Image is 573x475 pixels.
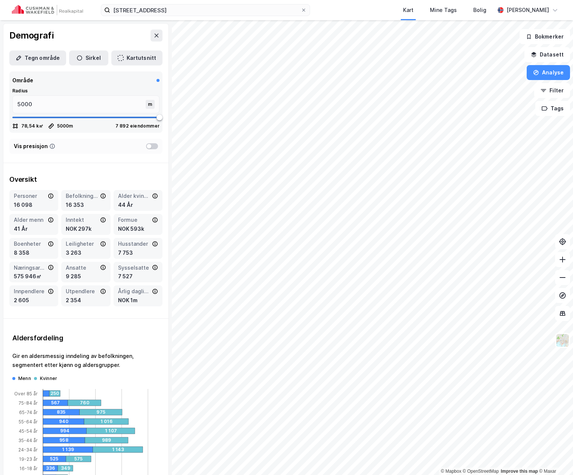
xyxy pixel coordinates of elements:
[18,447,38,453] tspan: 24-34 år
[112,447,162,453] div: 1 143
[19,410,38,415] tspan: 65-74 år
[535,101,570,116] button: Tags
[74,456,99,462] div: 575
[66,263,98,272] div: Ansatte
[66,224,106,233] div: NOK 297k
[118,200,158,209] div: 44 År
[534,83,570,98] button: Filter
[66,200,106,209] div: 16 353
[59,419,100,425] div: 940
[14,200,54,209] div: 16 098
[111,50,162,65] button: Kartutsnitt
[51,400,76,406] div: 567
[473,6,486,15] div: Bolig
[14,224,54,233] div: 41 År
[14,391,38,396] tspan: Over 85 år
[115,123,159,129] div: 7 892 eiendommer
[118,239,151,248] div: Husstander
[66,248,106,257] div: 3 263
[118,296,158,305] div: NOK 1m
[463,469,499,474] a: OpenStreetMap
[21,123,44,129] div: 78,54 k㎡
[19,428,38,434] tspan: 45-54 år
[14,248,54,257] div: 8 358
[19,466,38,471] tspan: 16-18 år
[524,47,570,62] button: Datasett
[62,447,112,453] div: 1 139
[14,191,46,200] div: Personer
[536,439,573,475] iframe: Chat Widget
[12,76,33,85] div: Område
[19,456,38,462] tspan: 19-23 år
[40,376,57,381] div: Kvinner
[18,438,38,443] tspan: 35-44 år
[69,50,108,65] button: Sirkel
[100,419,145,425] div: 1 016
[118,224,158,233] div: NOK 593k
[14,272,54,281] div: 575 946㎡
[430,6,457,15] div: Mine Tags
[12,88,159,94] div: Radius
[527,65,570,80] button: Analyse
[66,296,106,305] div: 2 354
[57,409,93,415] div: 835
[441,469,461,474] a: Mapbox
[146,100,155,109] div: m
[501,469,538,474] a: Improve this map
[555,333,570,347] img: Z
[57,123,73,129] div: 5000 m
[536,439,573,475] div: Kontrollprogram for chat
[19,400,38,406] tspan: 75-84 år
[12,5,83,15] img: cushman-wakefield-realkapital-logo.202ea83816669bd177139c58696a8fa1.svg
[19,419,38,425] tspan: 55-64 år
[110,4,301,16] input: Søk på adresse, matrikkel, gårdeiere, leietakere eller personer
[59,437,101,443] div: 958
[14,142,48,151] div: Vis presisjon
[14,263,46,272] div: Næringsareal
[9,175,162,184] div: Oversikt
[403,6,414,15] div: Kart
[14,215,46,224] div: Alder menn
[50,390,61,396] div: 250
[50,456,73,462] div: 525
[66,272,106,281] div: 9 285
[118,272,158,281] div: 7 527
[118,263,151,272] div: Sysselsatte
[46,465,61,471] div: 336
[66,287,98,296] div: Utpendlere
[507,6,549,15] div: [PERSON_NAME]
[14,287,46,296] div: Innpendlere
[105,428,154,434] div: 1 107
[118,287,151,296] div: Årlig dagligvareforbruk
[102,437,145,443] div: 989
[66,215,98,224] div: Inntekt
[9,30,53,42] div: Demografi
[520,29,570,44] button: Bokmerker
[13,96,147,113] input: m
[9,50,66,65] button: Tegn område
[14,296,54,305] div: 2 605
[12,334,159,343] div: Aldersfordeling
[66,191,98,200] div: Befolkning dagtid
[18,376,31,381] div: Menn
[14,239,46,248] div: Boenheter
[118,248,158,257] div: 7 753
[61,465,76,471] div: 349
[118,191,151,200] div: Alder kvinner
[96,409,139,415] div: 975
[118,215,151,224] div: Formue
[60,428,103,434] div: 994
[12,352,159,370] div: Gir en aldersmessig inndeling av befolkningen, segmentert etter kjønn og aldersgrupper.
[80,400,113,406] div: 760
[66,239,98,248] div: Leiligheter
